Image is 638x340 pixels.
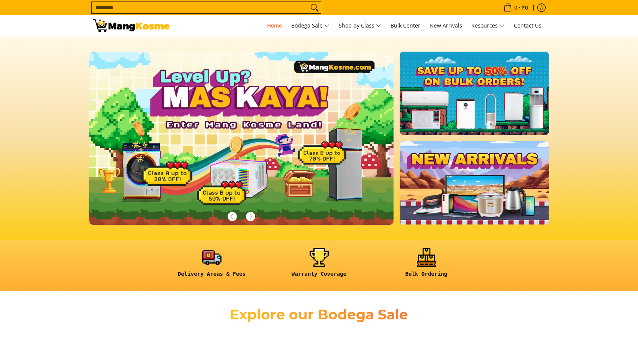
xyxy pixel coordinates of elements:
[263,15,286,36] a: Home
[224,208,241,225] button: Previous
[269,248,369,283] a: <h6><strong>Warranty Coverage</strong></h6>
[471,21,505,31] span: Resources
[162,248,262,283] a: <h6><strong>Delivery Areas & Fees</strong></h6>
[89,52,394,225] img: Gaming desktop banner
[514,22,541,29] span: Contact Us
[177,15,545,36] nav: Main Menu
[339,21,381,31] span: Shop by Class
[501,3,530,12] span: •
[513,5,518,10] span: 0
[287,15,333,36] a: Bodega Sale
[430,22,462,29] span: New Arrivals
[93,19,170,32] img: Mang Kosme: Your Home Appliances Warehouse Sale Partner!
[467,15,508,36] a: Resources
[377,248,476,283] a: <h6><strong>Bulk Ordering</strong></h6>
[390,22,420,29] span: Bulk Center
[267,22,282,29] span: Home
[208,306,430,323] h2: Explore our Bodega Sale
[426,15,466,36] a: New Arrivals
[520,5,529,10] span: ₱0
[291,21,330,31] span: Bodega Sale
[510,15,545,36] a: Contact Us
[308,2,321,13] button: Search
[387,15,424,36] a: Bulk Center
[335,15,385,36] a: Shop by Class
[242,208,259,225] button: Next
